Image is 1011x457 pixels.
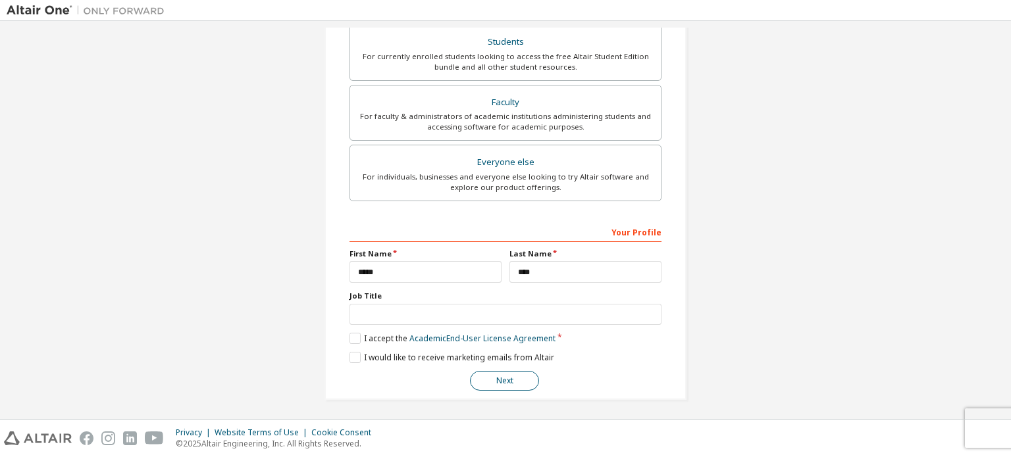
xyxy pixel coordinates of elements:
[358,93,653,112] div: Faculty
[176,427,215,438] div: Privacy
[350,221,661,242] div: Your Profile
[350,291,661,301] label: Job Title
[80,431,93,445] img: facebook.svg
[4,431,72,445] img: altair_logo.svg
[101,431,115,445] img: instagram.svg
[176,438,379,449] p: © 2025 Altair Engineering, Inc. All Rights Reserved.
[215,427,311,438] div: Website Terms of Use
[145,431,164,445] img: youtube.svg
[350,333,556,344] label: I accept the
[470,371,539,391] button: Next
[311,427,379,438] div: Cookie Consent
[509,249,661,259] label: Last Name
[358,153,653,172] div: Everyone else
[358,51,653,72] div: For currently enrolled students looking to access the free Altair Student Edition bundle and all ...
[123,431,137,445] img: linkedin.svg
[358,111,653,132] div: For faculty & administrators of academic institutions administering students and accessing softwa...
[7,4,171,17] img: Altair One
[358,172,653,193] div: For individuals, businesses and everyone else looking to try Altair software and explore our prod...
[358,33,653,51] div: Students
[409,333,556,344] a: Academic End-User License Agreement
[350,249,502,259] label: First Name
[350,352,554,363] label: I would like to receive marketing emails from Altair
